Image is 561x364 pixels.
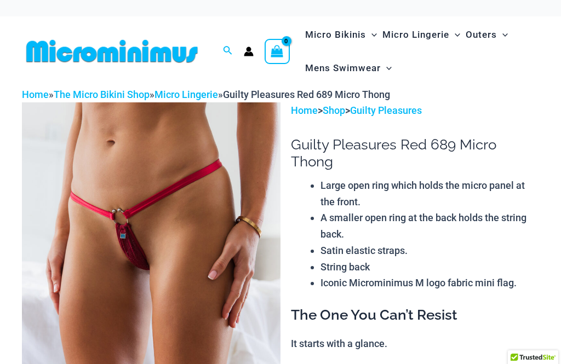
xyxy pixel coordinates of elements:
a: OutersMenu ToggleMenu Toggle [463,18,511,51]
a: Search icon link [223,44,233,58]
nav: Site Navigation [301,16,539,86]
span: Micro Lingerie [382,21,449,49]
h3: The One You Can’t Resist [291,306,539,325]
li: Satin elastic straps. [320,242,539,259]
img: MM SHOP LOGO FLAT [22,39,202,63]
a: Mens SwimwearMenu ToggleMenu Toggle [302,51,394,85]
li: String back [320,259,539,275]
span: Outers [466,21,497,49]
h1: Guilty Pleasures Red 689 Micro Thong [291,136,539,170]
a: Home [22,89,49,100]
a: Guilty Pleasures [350,105,422,116]
a: Micro LingerieMenu ToggleMenu Toggle [380,18,463,51]
span: Guilty Pleasures Red 689 Micro Thong [223,89,390,100]
li: Large open ring which holds the micro panel at the front. [320,177,539,210]
li: A smaller open ring at the back holds the string back. [320,210,539,242]
a: Shop [323,105,345,116]
a: The Micro Bikini Shop [54,89,150,100]
span: Menu Toggle [497,21,508,49]
span: Mens Swimwear [305,54,381,82]
li: Iconic Microminimus M logo fabric mini flag. [320,275,539,291]
span: Micro Bikinis [305,21,366,49]
span: » » » [22,89,390,100]
a: Micro BikinisMenu ToggleMenu Toggle [302,18,380,51]
p: > > [291,102,539,119]
span: Menu Toggle [449,21,460,49]
a: Home [291,105,318,116]
a: Account icon link [244,47,254,56]
a: View Shopping Cart, empty [265,39,290,64]
a: Micro Lingerie [154,89,218,100]
span: Menu Toggle [366,21,377,49]
span: Menu Toggle [381,54,392,82]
